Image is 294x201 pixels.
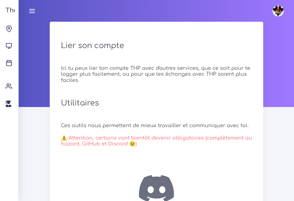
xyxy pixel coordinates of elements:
[4,7,70,14] h3: The Hacking Project
[61,65,252,83] h5: Ici tu peux lier ton compte THP avec d'autres services, que ce soit pour te logger plus facilemen...
[61,131,252,151] h5: ⚠️ Attention, certains vont bientôt devenir obligatoires (complètement au hazard, GitHub et Disco...
[270,2,288,20] a: avatar
[273,5,284,16] img: avatar
[61,86,252,121] h2: Utilitaires
[61,123,252,129] h5: Ces outils nous permettent de mieux travailler et communiquer avec toi.
[61,41,252,50] h2: Lier son compte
